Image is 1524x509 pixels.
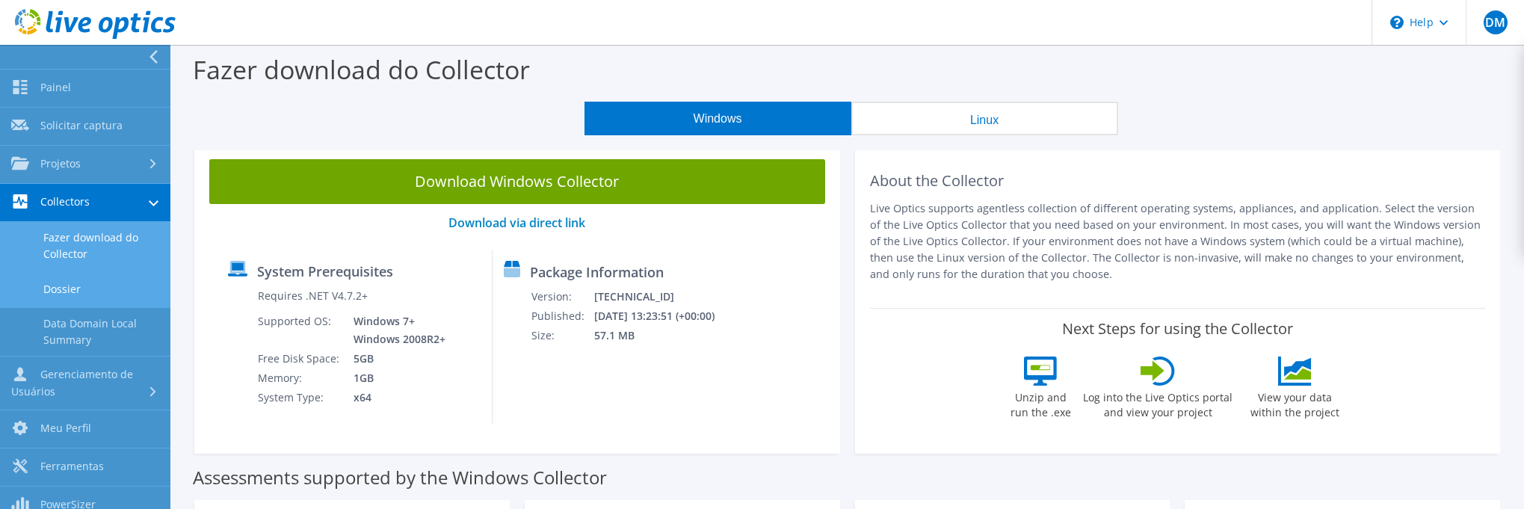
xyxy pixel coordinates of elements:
label: Package Information [530,265,664,280]
td: Supported OS: [257,312,342,349]
td: 57.1 MB [593,326,734,345]
label: Log into the Live Optics portal and view your project [1082,386,1233,420]
h2: About the Collector [870,172,1486,190]
td: 5GB [342,349,448,368]
td: Memory: [257,368,342,388]
td: Free Disk Space: [257,349,342,368]
td: Windows 7+ Windows 2008R2+ [342,312,448,349]
label: Assessments supported by the Windows Collector [193,470,607,485]
td: System Type: [257,388,342,407]
td: Size: [531,326,593,345]
p: Live Optics supports agentless collection of different operating systems, appliances, and applica... [870,200,1486,283]
td: Published: [531,306,593,326]
label: View your data within the project [1241,386,1348,420]
label: System Prerequisites [257,264,393,279]
button: Linux [851,102,1118,135]
button: Windows [584,102,851,135]
svg: \n [1390,16,1404,29]
span: DM [1484,10,1508,34]
a: Download Windows Collector [209,159,825,204]
td: 1GB [342,368,448,388]
label: Fazer download do Collector [193,52,530,87]
a: Download via direct link [448,215,585,231]
td: Version: [531,287,593,306]
label: Unzip and run the .exe [1006,386,1075,420]
td: x64 [342,388,448,407]
label: Next Steps for using the Collector [1062,320,1293,338]
label: Requires .NET V4.7.2+ [258,289,368,303]
td: [DATE] 13:23:51 (+00:00) [593,306,734,326]
td: [TECHNICAL_ID] [593,287,734,306]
